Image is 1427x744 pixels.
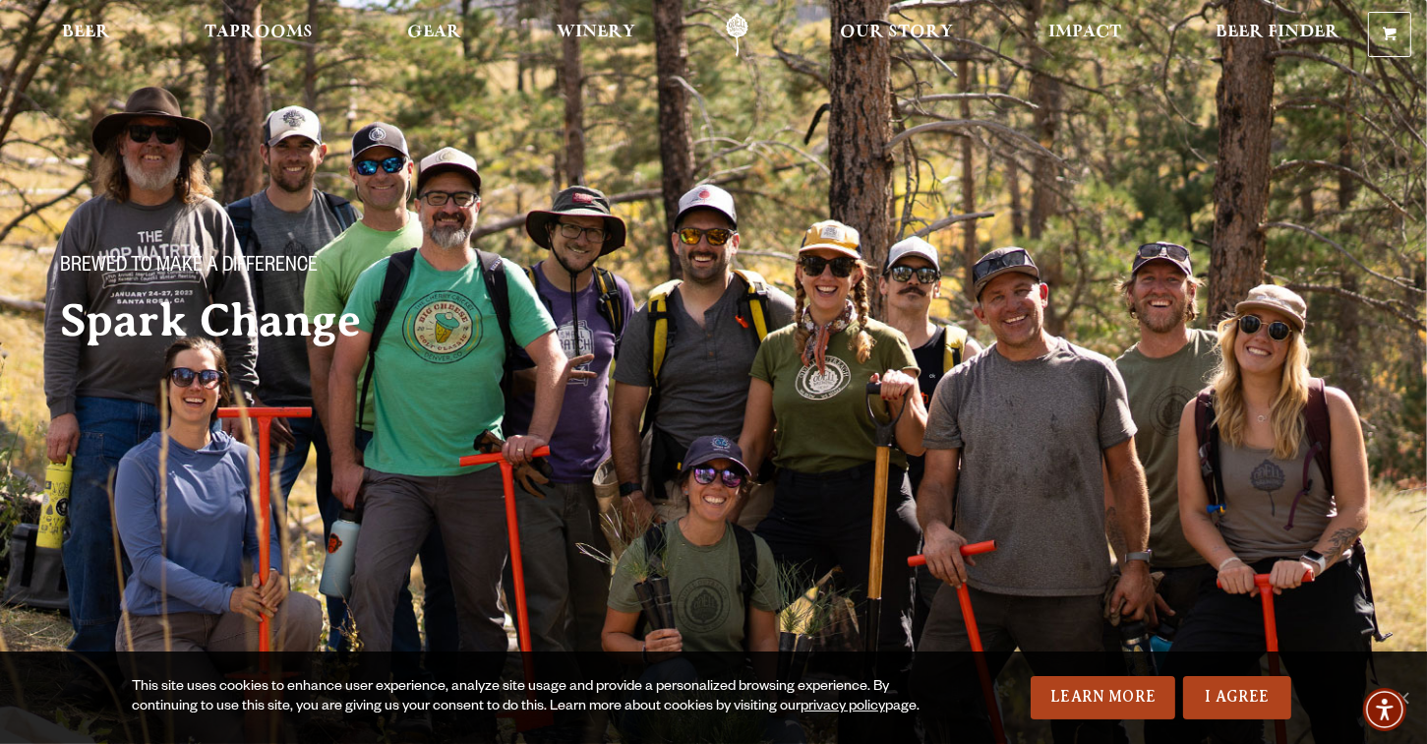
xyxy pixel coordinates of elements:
span: Gear [407,25,461,40]
span: Brewed to make a difference [61,255,319,280]
div: This site uses cookies to enhance user experience, analyze site usage and provide a personalized ... [132,678,929,717]
h2: Spark Change [61,296,675,345]
a: Odell Home [700,13,774,57]
span: Winery [557,25,635,40]
a: Learn More [1031,676,1175,719]
a: Our Story [827,13,966,57]
a: Beer [49,13,123,57]
a: privacy policy [801,700,885,715]
div: Accessibility Menu [1363,688,1406,731]
span: Impact [1048,25,1121,40]
a: Winery [544,13,648,57]
span: Beer Finder [1216,25,1339,40]
a: Impact [1036,13,1134,57]
span: Our Story [840,25,953,40]
span: Taprooms [205,25,313,40]
a: I Agree [1183,676,1291,719]
a: Gear [394,13,474,57]
a: Taprooms [192,13,326,57]
span: Beer [62,25,110,40]
a: Beer Finder [1203,13,1352,57]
